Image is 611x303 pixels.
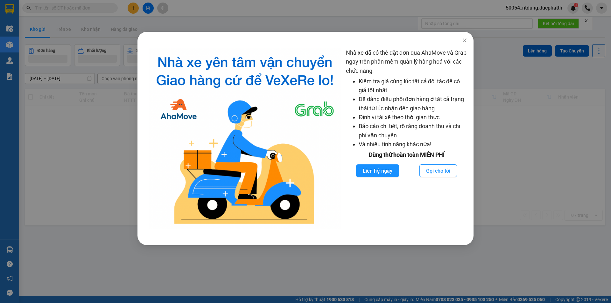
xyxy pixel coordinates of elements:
li: Kiểm tra giá cùng lúc tất cả đối tác để có giá tốt nhất [359,77,467,95]
img: logo [149,48,341,229]
li: Định vị tài xế theo thời gian thực [359,113,467,122]
span: Gọi cho tôi [426,167,450,175]
button: Liên hệ ngay [356,164,399,177]
li: Dễ dàng điều phối đơn hàng ở tất cả trạng thái từ lúc nhận đến giao hàng [359,95,467,113]
button: Close [456,32,474,50]
span: close [462,38,467,43]
div: Dùng thử hoàn toàn MIỄN PHÍ [346,150,467,159]
span: Liên hệ ngay [363,167,392,175]
div: Nhà xe đã có thể đặt đơn qua AhaMove và Grab ngay trên phần mềm quản lý hàng hoá với các chức năng: [346,48,467,229]
button: Gọi cho tôi [419,164,457,177]
li: Báo cáo chi tiết, rõ ràng doanh thu và chi phí vận chuyển [359,122,467,140]
li: Và nhiều tính năng khác nữa! [359,140,467,149]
